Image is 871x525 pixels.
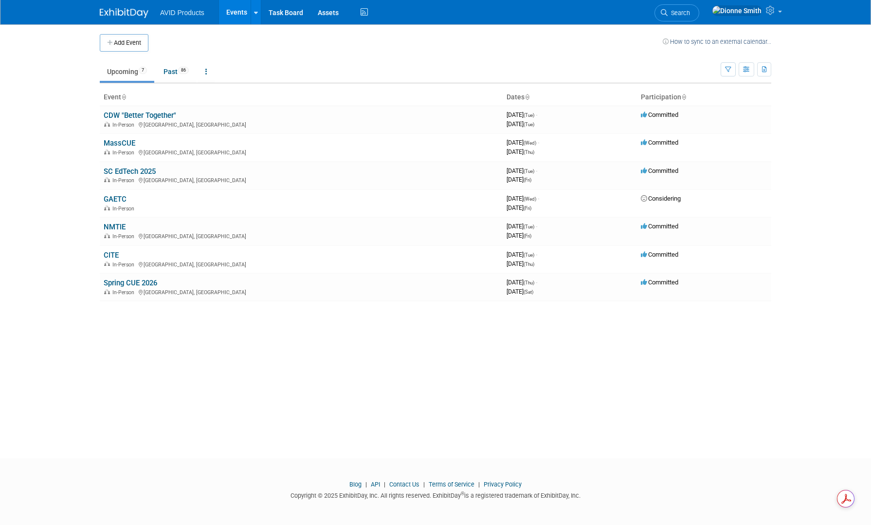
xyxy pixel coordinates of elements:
span: (Wed) [524,196,536,202]
span: [DATE] [507,251,537,258]
div: [GEOGRAPHIC_DATA], [GEOGRAPHIC_DATA] [104,232,499,240]
img: In-Person Event [104,289,110,294]
span: | [363,481,369,488]
span: | [381,481,388,488]
a: How to sync to an external calendar... [663,38,771,45]
span: - [536,251,537,258]
a: Privacy Policy [484,481,522,488]
th: Event [100,89,503,106]
span: In-Person [112,289,137,296]
span: (Thu) [524,280,534,285]
span: [DATE] [507,139,539,146]
span: Committed [641,251,678,258]
span: [DATE] [507,279,537,286]
a: NMTIE [104,223,126,231]
div: [GEOGRAPHIC_DATA], [GEOGRAPHIC_DATA] [104,176,499,184]
a: Sort by Event Name [121,93,126,101]
span: 7 [139,67,147,74]
span: [DATE] [507,288,533,295]
a: MassCUE [104,139,135,148]
img: ExhibitDay [100,8,148,18]
span: Committed [641,223,678,230]
span: - [538,195,539,202]
span: Considering [641,195,681,202]
a: Past86 [156,62,196,81]
span: [DATE] [507,260,534,267]
span: [DATE] [507,120,534,128]
span: (Thu) [524,262,534,267]
a: Upcoming7 [100,62,154,81]
span: Committed [641,279,678,286]
span: [DATE] [507,176,531,183]
a: CITE [104,251,119,260]
button: Add Event [100,34,148,52]
span: (Fri) [524,206,531,211]
span: (Tue) [524,169,534,174]
span: (Tue) [524,224,534,229]
div: [GEOGRAPHIC_DATA], [GEOGRAPHIC_DATA] [104,288,499,296]
a: Terms of Service [429,481,474,488]
span: (Thu) [524,150,534,155]
span: | [421,481,427,488]
a: SC EdTech 2025 [104,167,156,176]
span: In-Person [112,206,137,212]
a: Spring CUE 2026 [104,279,157,287]
span: [DATE] [507,195,539,202]
span: (Tue) [524,122,534,127]
span: In-Person [112,177,137,184]
span: In-Person [112,122,137,128]
span: - [536,223,537,230]
th: Dates [503,89,637,106]
a: Blog [349,481,362,488]
div: [GEOGRAPHIC_DATA], [GEOGRAPHIC_DATA] [104,260,499,268]
span: In-Person [112,150,137,156]
span: 86 [178,67,189,74]
span: Committed [641,167,678,174]
span: - [536,111,537,118]
a: GAETC [104,195,127,204]
span: [DATE] [507,111,537,118]
img: Dionne Smith [712,5,762,16]
span: Committed [641,139,678,146]
span: (Fri) [524,233,531,239]
span: (Tue) [524,252,534,258]
span: (Sat) [524,289,533,295]
span: Search [668,9,690,17]
img: In-Person Event [104,262,110,266]
a: Sort by Start Date [525,93,529,101]
img: In-Person Event [104,233,110,238]
span: In-Person [112,262,137,268]
span: [DATE] [507,223,537,230]
a: CDW "Better Together" [104,111,176,120]
a: API [371,481,380,488]
img: In-Person Event [104,150,110,154]
span: - [538,139,539,146]
img: In-Person Event [104,206,110,210]
a: Contact Us [389,481,419,488]
span: [DATE] [507,204,531,211]
span: [DATE] [507,148,534,155]
sup: ® [461,491,464,496]
div: [GEOGRAPHIC_DATA], [GEOGRAPHIC_DATA] [104,148,499,156]
span: - [536,167,537,174]
span: - [536,279,537,286]
img: In-Person Event [104,177,110,182]
span: (Fri) [524,177,531,183]
a: Sort by Participation Type [681,93,686,101]
span: (Wed) [524,140,536,146]
span: Committed [641,111,678,118]
div: [GEOGRAPHIC_DATA], [GEOGRAPHIC_DATA] [104,120,499,128]
th: Participation [637,89,771,106]
img: In-Person Event [104,122,110,127]
span: [DATE] [507,167,537,174]
span: AVID Products [160,9,204,17]
span: [DATE] [507,232,531,239]
span: In-Person [112,233,137,240]
span: (Tue) [524,112,534,118]
a: Search [654,4,699,21]
span: | [476,481,482,488]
